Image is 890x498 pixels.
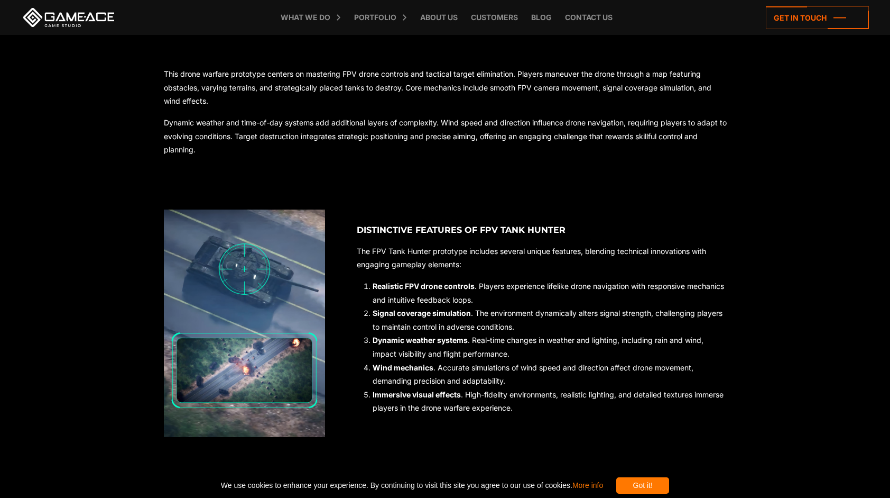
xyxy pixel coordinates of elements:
strong: Dynamic weather systems [373,336,468,345]
p: This drone warfare prototype centers on mastering FPV drone controls and tactical target eliminat... [164,67,727,108]
strong: Signal coverage simulation [373,309,471,318]
strong: Wind mechanics [373,363,433,372]
li: . High-fidelity environments, realistic lighting, and detailed textures immerse players in the dr... [373,388,727,415]
strong: Immersive visual effects [373,390,461,399]
div: Got it! [616,477,669,494]
li: . Players experience lifelike drone navigation with responsive mechanics and intuitive feedback l... [373,279,727,306]
p: The FPV Tank Hunter prototype includes several unique features, blending technical innovations wi... [357,245,727,271]
h3: Distinctive Features of FPV Tank Hunter [357,225,727,235]
a: Get in touch [766,6,869,29]
a: More info [572,481,603,490]
li: . Accurate simulations of wind speed and direction affect drone movement, demanding precision and... [373,361,727,388]
p: Dynamic weather and time-of-day systems add additional layers of complexity. Wind speed and direc... [164,116,727,157]
strong: Realistic FPV drone controls [373,282,475,291]
span: We use cookies to enhance your experience. By continuing to visit this site you agree to our use ... [221,477,603,494]
li: . The environment dynamically alters signal strength, challenging players to maintain control in ... [373,306,727,333]
img: Fpv tank hunter features bg [164,210,325,437]
li: . Real-time changes in weather and lighting, including rain and wind, impact visibility and fligh... [373,333,727,360]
